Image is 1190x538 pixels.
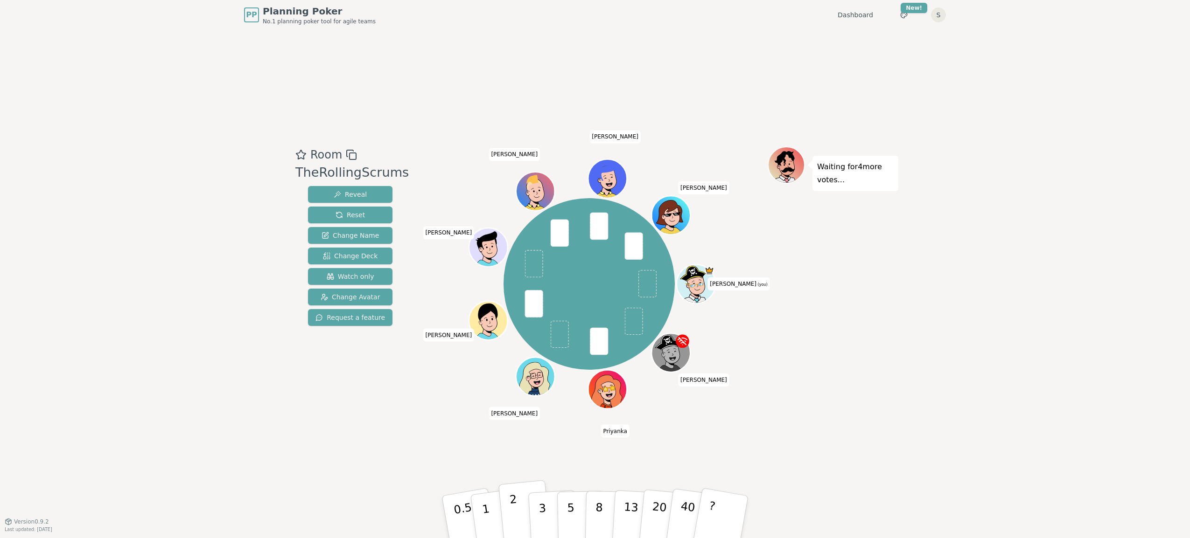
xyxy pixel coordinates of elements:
span: Change Name [322,231,379,240]
span: Click to change your name [678,181,729,194]
div: New! [901,3,927,13]
button: Watch only [308,268,392,285]
button: Click to change your avatar [678,266,714,302]
div: TheRollingScrums [295,163,409,182]
span: Reset [336,210,365,220]
span: Request a feature [315,313,385,322]
p: Waiting for 4 more votes... [817,160,894,186]
button: New! [896,7,912,23]
button: Reset [308,207,392,223]
button: Add as favourite [295,146,307,163]
span: No.1 planning poker tool for agile teams [263,18,376,25]
span: Click to change your name [489,148,540,161]
span: Click to change your name [589,130,641,143]
button: Reveal [308,186,392,203]
span: Reveal [334,190,367,199]
span: Change Avatar [321,292,380,302]
button: Version0.9.2 [5,518,49,525]
button: Change Avatar [308,289,392,305]
span: Click to change your name [489,407,540,420]
span: Planning Poker [263,5,376,18]
a: PPPlanning PokerNo.1 planning poker tool for agile teams [244,5,376,25]
span: (you) [756,283,768,287]
span: Watch only [327,272,374,281]
span: Samuel is the host [705,266,714,276]
span: Last updated: [DATE] [5,527,52,532]
span: PP [246,9,257,21]
button: Change Deck [308,248,392,264]
span: Click to change your name [601,425,629,438]
button: S [931,7,946,22]
button: Change Name [308,227,392,244]
button: Request a feature [308,309,392,326]
span: Change Deck [323,251,378,261]
span: Click to change your name [707,277,770,290]
span: Click to change your name [678,373,729,386]
span: Room [310,146,342,163]
a: Dashboard [838,10,873,20]
span: Click to change your name [423,329,475,342]
span: Click to change your name [423,226,475,239]
span: Version 0.9.2 [14,518,49,525]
